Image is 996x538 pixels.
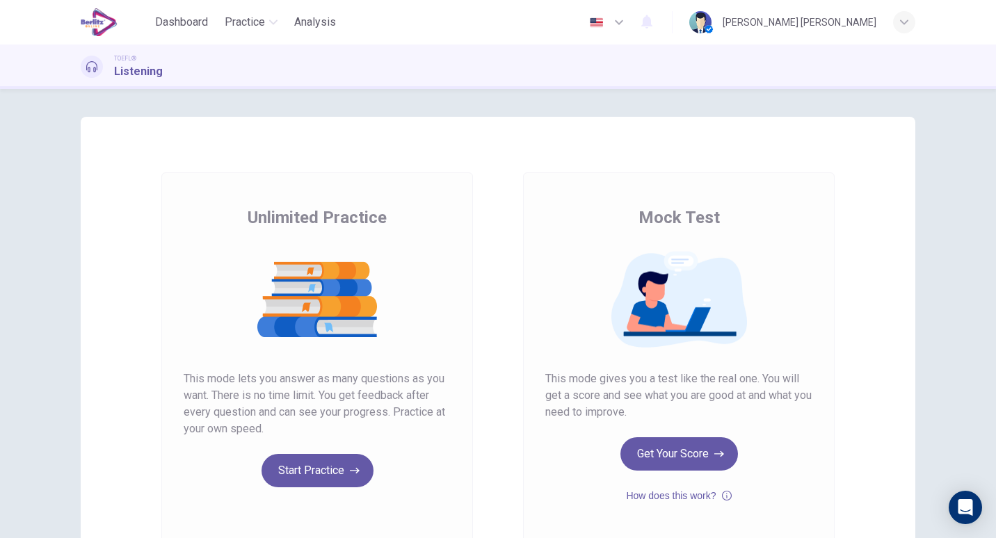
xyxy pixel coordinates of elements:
div: [PERSON_NAME] [PERSON_NAME] [723,14,876,31]
button: Start Practice [262,454,373,487]
span: Dashboard [155,14,208,31]
span: This mode lets you answer as many questions as you want. There is no time limit. You get feedback... [184,370,451,437]
button: Analysis [289,10,342,35]
button: Get Your Score [620,437,738,471]
span: Unlimited Practice [248,206,387,229]
h1: Listening [114,63,163,80]
a: EduSynch logo [81,8,150,36]
span: Mock Test [638,206,720,229]
button: How does this work? [626,487,731,504]
img: Profile picture [689,11,712,33]
img: EduSynch logo [81,8,118,36]
img: en [588,17,605,28]
span: This mode gives you a test like the real one. You will get a score and see what you are good at a... [545,370,812,421]
span: Practice [225,14,265,31]
button: Dashboard [150,10,214,35]
span: TOEFL® [114,54,136,63]
span: Analysis [294,14,336,31]
div: Open Intercom Messenger [949,491,982,524]
button: Practice [219,10,283,35]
